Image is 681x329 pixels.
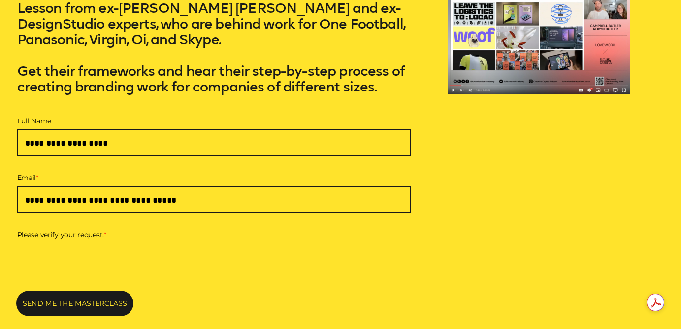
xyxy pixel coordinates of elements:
[17,292,132,315] button: Send me the masterclass
[17,116,411,126] label: Full Name
[17,229,411,240] label: Please verify your request.
[17,0,431,95] p: Lesson from ex-[PERSON_NAME] [PERSON_NAME] and ex-DesignStudio experts, who are behind work for O...
[17,172,411,183] label: Email
[17,242,167,281] iframe: reCAPTCHA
